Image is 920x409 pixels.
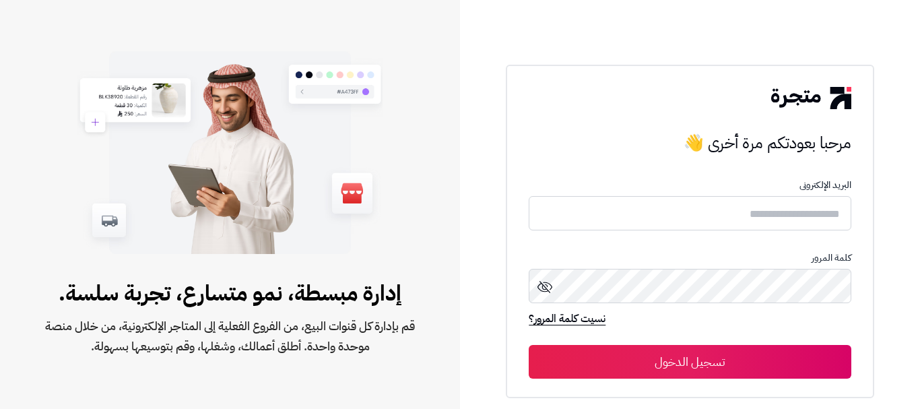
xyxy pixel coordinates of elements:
[529,253,851,263] p: كلمة المرور
[771,87,851,108] img: logo-2.png
[529,180,851,191] p: البريد الإلكترونى
[529,311,605,329] a: نسيت كلمة المرور؟
[529,345,851,379] button: تسجيل الدخول
[529,129,851,156] h3: مرحبا بعودتكم مرة أخرى 👋
[43,316,417,356] span: قم بإدارة كل قنوات البيع، من الفروع الفعلية إلى المتاجر الإلكترونية، من خلال منصة موحدة واحدة. أط...
[43,277,417,309] span: إدارة مبسطة، نمو متسارع، تجربة سلسة.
